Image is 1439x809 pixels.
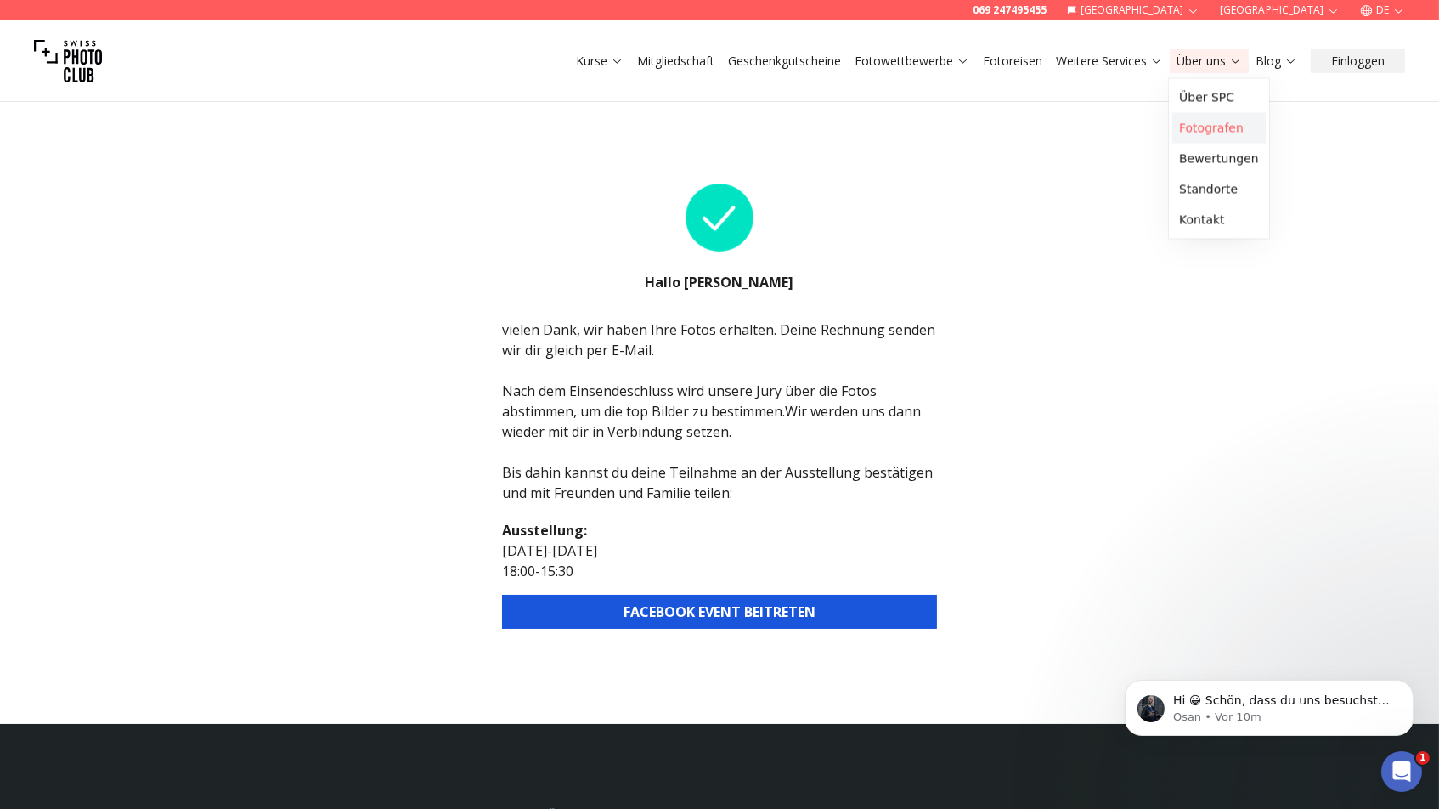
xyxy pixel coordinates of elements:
[1170,49,1249,73] button: Über uns
[630,49,721,73] button: Mitgliedschaft
[637,53,714,70] a: Mitgliedschaft
[1172,144,1266,174] a: Bewertungen
[1311,49,1405,73] button: Einloggen
[569,49,630,73] button: Kurse
[1172,113,1266,144] a: Fotografen
[1177,53,1242,70] a: Über uns
[1381,751,1422,792] iframe: Intercom live chat
[728,53,841,70] a: Geschenkgutscheine
[34,27,102,95] img: Swiss photo club
[685,273,794,291] b: [PERSON_NAME]
[1056,53,1163,70] a: Weitere Services
[855,53,969,70] a: Fotowettbewerbe
[973,3,1047,17] a: 069 247495455
[1416,751,1430,765] span: 1
[1172,174,1266,205] a: Standorte
[1249,49,1304,73] button: Blog
[1172,205,1266,235] a: Kontakt
[721,49,848,73] button: Geschenkgutscheine
[1172,82,1266,113] a: Über SPC
[502,520,937,540] h2: Ausstellung :
[848,49,976,73] button: Fotowettbewerbe
[976,49,1049,73] button: Fotoreisen
[1256,53,1297,70] a: Blog
[983,53,1042,70] a: Fotoreisen
[502,540,937,561] p: [DATE] - [DATE]
[1099,644,1439,763] iframe: Intercom notifications Nachricht
[576,53,624,70] a: Kurse
[1049,49,1170,73] button: Weitere Services
[502,320,937,503] div: vielen Dank, wir haben Ihre Fotos erhalten. Deine Rechnung senden wir dir gleich per E-Mail. Nach...
[502,595,937,629] button: FACEBOOK EVENT BEITRETEN
[502,561,937,581] p: 18:00 - 15:30
[646,273,685,291] b: Hallo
